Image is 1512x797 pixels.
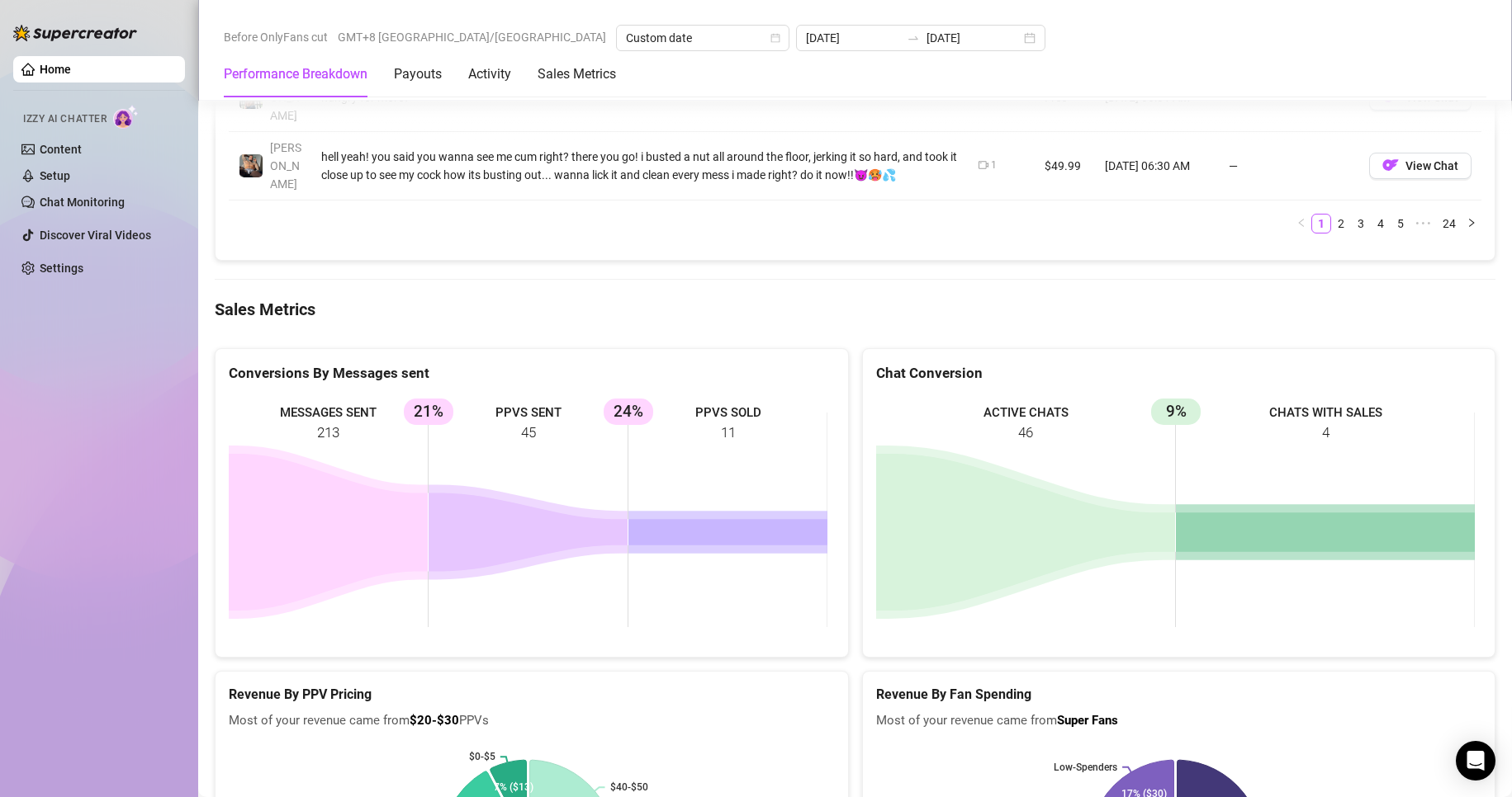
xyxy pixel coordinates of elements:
span: Most of your revenue came from [876,711,1482,731]
span: to [907,31,920,45]
h5: Revenue By Fan Spending [876,685,1482,705]
a: OFView Chat [1369,163,1472,176]
h5: Revenue By PPV Pricing [229,685,835,705]
input: Start date [806,29,900,47]
li: 2 [1331,214,1351,233]
span: Izzy AI Chatter [23,111,107,127]
a: OFView Chat [1369,94,1472,107]
a: 5 [1391,215,1410,233]
div: Performance Breakdown [224,64,367,84]
img: OF [1382,157,1399,173]
text: $0-$5 [469,751,495,762]
a: 24 [1438,215,1461,233]
td: [DATE] 06:30 AM [1095,132,1219,200]
span: video-camera [979,160,988,170]
b: $20-$30 [410,713,459,728]
button: left [1292,214,1311,233]
a: 3 [1352,215,1370,233]
div: Open Intercom Messenger [1456,741,1495,780]
li: Next 5 Pages [1410,214,1437,233]
td: — [1219,132,1359,200]
text: $40-$50 [610,781,648,793]
a: 1 [1312,215,1330,233]
input: End date [927,29,1021,47]
span: calendar [770,33,780,43]
li: 5 [1391,214,1410,233]
button: OFView Chat [1369,153,1472,179]
span: Before OnlyFans cut [224,25,328,50]
h4: Sales Metrics [215,298,1495,321]
a: Home [40,63,71,76]
text: Low-Spenders [1054,762,1117,773]
li: Previous Page [1292,214,1311,233]
div: 1 [991,158,997,173]
div: Payouts [394,64,442,84]
b: Super Fans [1057,713,1118,728]
li: 3 [1351,214,1371,233]
a: Setup [40,169,70,182]
img: logo-BBDzfeDw.svg [13,25,137,41]
span: swap-right [907,31,920,45]
button: right [1462,214,1481,233]
li: 24 [1437,214,1462,233]
span: left [1296,218,1306,228]
div: hell yeah! you said you wanna see me cum right? there you go! i busted a nut all around the floor... [321,148,959,184]
a: 2 [1332,215,1350,233]
td: $49.99 [1035,132,1095,200]
img: George [239,154,263,177]
span: GMT+8 [GEOGRAPHIC_DATA]/[GEOGRAPHIC_DATA] [338,25,606,50]
li: 1 [1311,214,1331,233]
a: Content [40,143,82,156]
a: Chat Monitoring [40,196,125,209]
li: Next Page [1462,214,1481,233]
a: 4 [1372,215,1390,233]
img: AI Chatter [113,105,139,129]
div: Sales Metrics [538,64,616,84]
li: 4 [1371,214,1391,233]
span: [PERSON_NAME] [270,141,301,191]
span: [PERSON_NAME] [270,73,301,122]
div: Conversions By Messages sent [229,362,835,384]
a: Settings [40,262,83,275]
span: right [1467,218,1476,228]
span: Custom date [626,26,780,50]
span: View Chat [1405,159,1458,172]
div: Activity [468,64,511,84]
a: Discover Viral Videos [40,229,151,242]
span: ••• [1410,214,1437,233]
span: Most of your revenue came from PPVs [229,711,835,731]
div: Chat Conversion [876,362,1482,384]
